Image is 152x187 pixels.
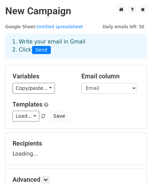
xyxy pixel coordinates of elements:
h5: Advanced [13,176,139,184]
h5: Recipients [13,140,139,147]
h5: Email column [81,72,140,80]
a: Copy/paste... [13,83,55,94]
button: Save [50,111,68,122]
h2: New Campaign [5,5,147,17]
a: Load... [13,111,39,122]
span: Daily emails left: 50 [100,23,147,31]
a: Untitled spreadsheet [37,24,83,29]
a: Daily emails left: 50 [100,24,147,29]
div: Loading... [13,140,139,158]
small: Google Sheet: [5,24,83,29]
h5: Variables [13,72,71,80]
span: Send [32,46,51,54]
div: 1. Write your email in Gmail 2. Click [7,38,145,54]
a: Templates [13,101,42,108]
